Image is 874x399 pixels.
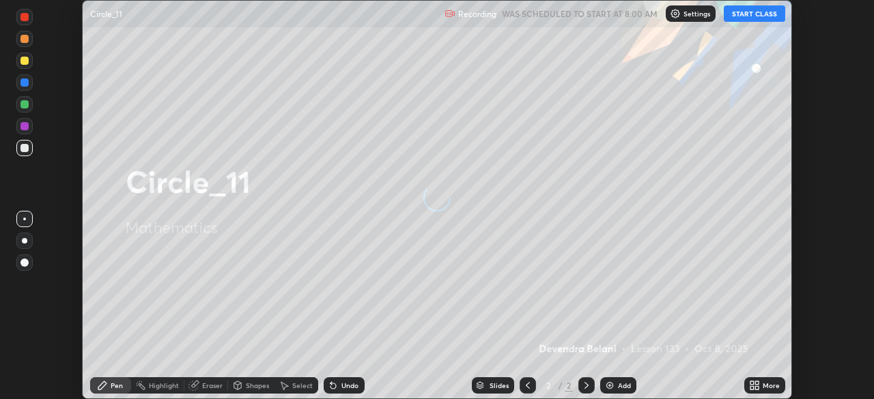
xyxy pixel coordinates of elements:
img: class-settings-icons [670,8,681,19]
div: / [558,381,562,389]
img: recording.375f2c34.svg [445,8,455,19]
div: More [763,382,780,389]
div: 2 [565,379,573,391]
button: START CLASS [724,5,785,22]
p: Recording [458,9,496,19]
div: Undo [341,382,358,389]
div: Slides [490,382,509,389]
div: Shapes [246,382,269,389]
div: Pen [111,382,123,389]
div: Add [618,382,631,389]
h5: WAS SCHEDULED TO START AT 8:00 AM [502,8,658,20]
img: add-slide-button [604,380,615,391]
div: Eraser [202,382,223,389]
p: Settings [683,10,710,17]
div: Select [292,382,313,389]
p: Circle_11 [90,8,122,19]
div: 2 [541,381,555,389]
div: Highlight [149,382,179,389]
